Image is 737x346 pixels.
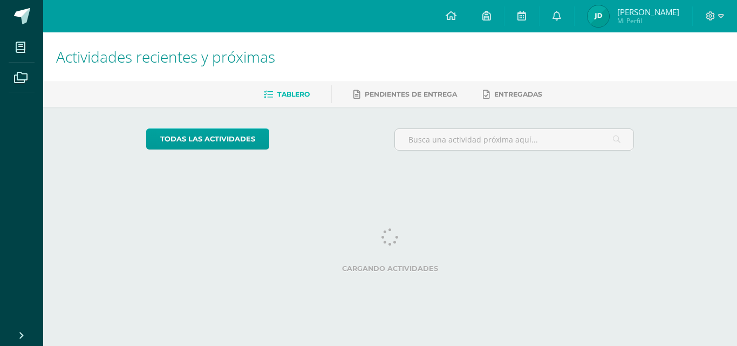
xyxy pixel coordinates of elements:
[483,86,542,103] a: Entregadas
[494,90,542,98] span: Entregadas
[56,46,275,67] span: Actividades recientes y próximas
[617,6,679,17] span: [PERSON_NAME]
[395,129,634,150] input: Busca una actividad próxima aquí...
[146,264,634,273] label: Cargando actividades
[146,128,269,150] a: todas las Actividades
[353,86,457,103] a: Pendientes de entrega
[277,90,310,98] span: Tablero
[365,90,457,98] span: Pendientes de entrega
[617,16,679,25] span: Mi Perfil
[588,5,609,27] img: 24807d3da9f7ed896555eca91ce36d07.png
[264,86,310,103] a: Tablero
